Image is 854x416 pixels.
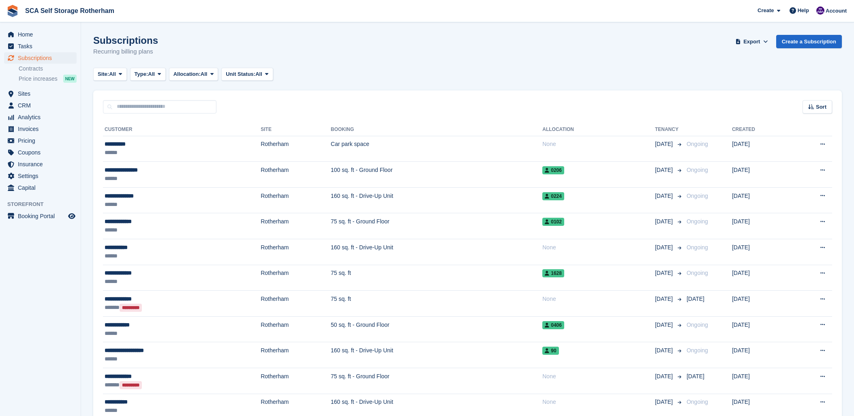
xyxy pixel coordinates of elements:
[261,316,331,342] td: Rotherham
[331,291,542,317] td: 75 sq. ft
[103,123,261,136] th: Customer
[19,65,77,73] a: Contracts
[4,100,77,111] a: menu
[4,182,77,193] a: menu
[732,213,790,239] td: [DATE]
[732,239,790,265] td: [DATE]
[732,291,790,317] td: [DATE]
[331,136,542,162] td: Car park space
[18,29,66,40] span: Home
[18,41,66,52] span: Tasks
[732,368,790,394] td: [DATE]
[98,70,109,78] span: Site:
[331,265,542,291] td: 75 sq. ft
[542,166,564,174] span: 0206
[687,399,708,405] span: Ongoing
[4,29,77,40] a: menu
[4,41,77,52] a: menu
[169,68,218,81] button: Allocation: All
[67,211,77,221] a: Preview store
[331,239,542,265] td: 160 sq. ft - Drive-Up Unit
[687,141,708,147] span: Ongoing
[655,123,683,136] th: Tenancy
[226,70,255,78] span: Unit Status:
[261,239,331,265] td: Rotherham
[18,147,66,158] span: Coupons
[18,135,66,146] span: Pricing
[261,291,331,317] td: Rotherham
[201,70,208,78] span: All
[22,4,118,17] a: SCA Self Storage Rotherham
[542,123,655,136] th: Allocation
[732,265,790,291] td: [DATE]
[331,213,542,239] td: 75 sq. ft - Ground Floor
[655,217,674,226] span: [DATE]
[542,372,655,381] div: None
[732,162,790,188] td: [DATE]
[130,68,166,81] button: Type: All
[655,346,674,355] span: [DATE]
[655,269,674,277] span: [DATE]
[261,265,331,291] td: Rotherham
[542,218,564,226] span: 0102
[18,52,66,64] span: Subscriptions
[655,243,674,252] span: [DATE]
[542,192,564,200] span: 0224
[687,373,704,380] span: [DATE]
[18,112,66,123] span: Analytics
[758,6,774,15] span: Create
[261,368,331,394] td: Rotherham
[655,321,674,329] span: [DATE]
[655,140,674,148] span: [DATE]
[331,316,542,342] td: 50 sq. ft - Ground Floor
[687,218,708,225] span: Ongoing
[261,342,331,368] td: Rotherham
[542,347,559,355] span: 90
[687,270,708,276] span: Ongoing
[4,147,77,158] a: menu
[542,398,655,406] div: None
[542,140,655,148] div: None
[655,398,674,406] span: [DATE]
[19,75,58,83] span: Price increases
[148,70,155,78] span: All
[261,187,331,213] td: Rotherham
[4,88,77,99] a: menu
[776,35,842,48] a: Create a Subscription
[93,68,127,81] button: Site: All
[221,68,273,81] button: Unit Status: All
[542,295,655,303] div: None
[732,342,790,368] td: [DATE]
[655,166,674,174] span: [DATE]
[109,70,116,78] span: All
[734,35,770,48] button: Export
[4,159,77,170] a: menu
[798,6,809,15] span: Help
[331,187,542,213] td: 160 sq. ft - Drive-Up Unit
[687,322,708,328] span: Ongoing
[18,159,66,170] span: Insurance
[743,38,760,46] span: Export
[331,123,542,136] th: Booking
[331,342,542,368] td: 160 sq. ft - Drive-Up Unit
[4,123,77,135] a: menu
[331,368,542,394] td: 75 sq. ft - Ground Floor
[655,192,674,200] span: [DATE]
[18,88,66,99] span: Sites
[19,74,77,83] a: Price increases NEW
[826,7,847,15] span: Account
[732,123,790,136] th: Created
[261,136,331,162] td: Rotherham
[4,135,77,146] a: menu
[687,244,708,251] span: Ongoing
[732,316,790,342] td: [DATE]
[4,112,77,123] a: menu
[4,210,77,222] a: menu
[816,6,824,15] img: Kelly Neesham
[4,52,77,64] a: menu
[331,162,542,188] td: 100 sq. ft - Ground Floor
[542,269,564,277] span: 1628
[6,5,19,17] img: stora-icon-8386f47178a22dfd0bd8f6a31ec36ba5ce8667c1dd55bd0f319d3a0aa187defe.svg
[18,123,66,135] span: Invoices
[255,70,262,78] span: All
